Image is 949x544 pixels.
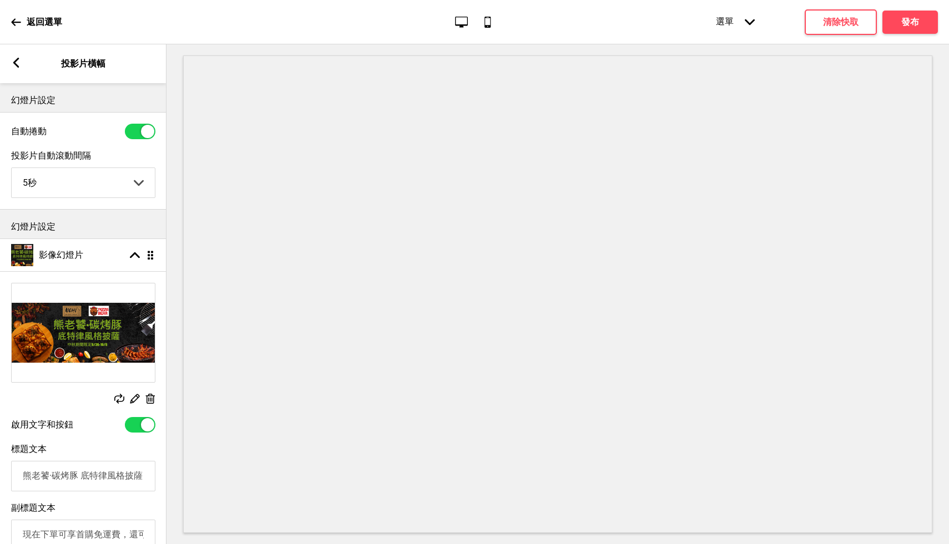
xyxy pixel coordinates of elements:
[27,17,62,27] font: 返回選單
[11,444,47,454] font: 標題文本
[39,250,83,260] font: 影像幻燈片
[11,150,91,161] font: 投影片自動滾動間隔
[11,502,55,513] font: 副標題文本
[882,11,938,34] button: 發布
[11,126,47,136] font: 自動捲動
[716,16,734,27] font: 選單
[11,7,62,37] a: 返回選單
[11,95,55,105] font: 幻燈片設定
[805,9,877,35] button: 清除快取
[901,17,919,27] font: 發布
[61,58,105,69] font: 投影片橫幅
[11,221,55,232] font: 幻燈片設定
[12,283,155,382] img: 影像
[823,17,859,27] font: 清除快取
[11,419,73,430] font: 啟用文字和按鈕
